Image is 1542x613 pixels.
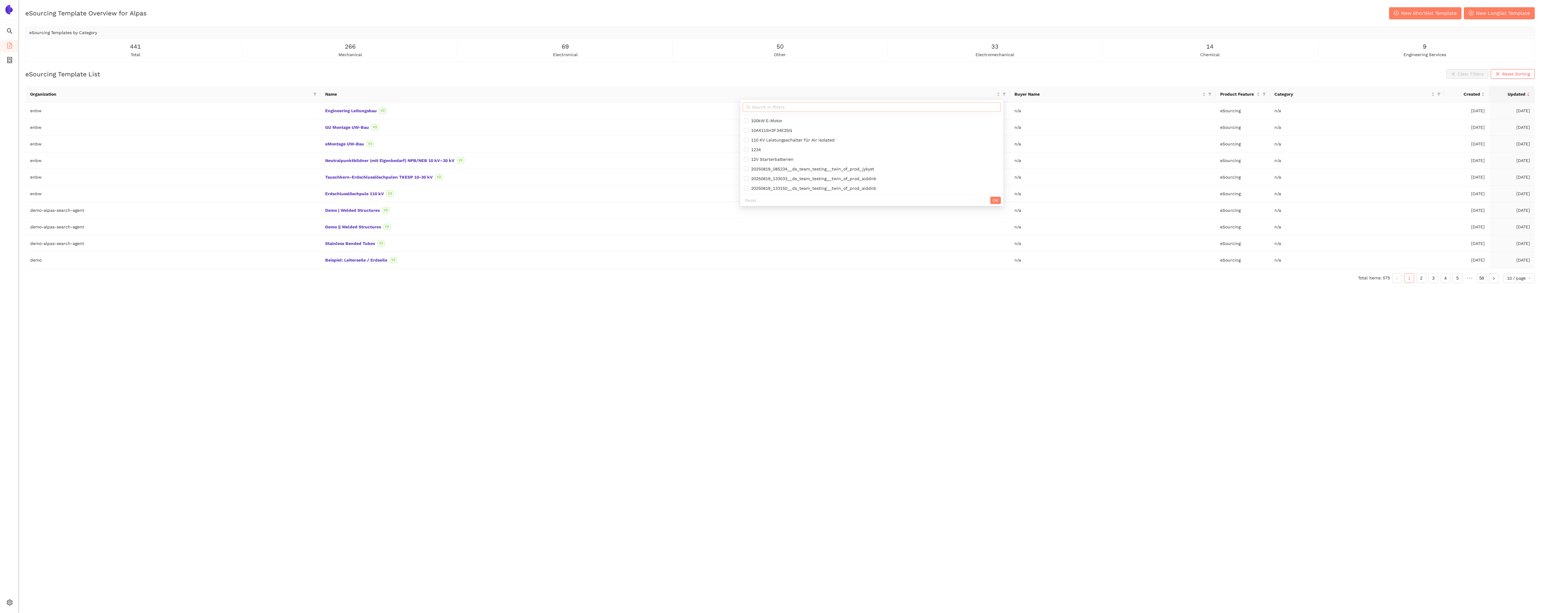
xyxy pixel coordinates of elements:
td: n/a [1270,103,1444,119]
h2: eSourcing Template Overview for Alpas [25,9,147,17]
span: search [746,105,750,109]
td: eSourcing [1215,202,1270,219]
td: [DATE] [1490,152,1535,169]
td: [DATE] [1444,169,1490,186]
td: enbw [25,186,320,202]
img: Logo [4,5,14,14]
td: [DATE] [1444,252,1490,268]
td: [DATE] [1444,186,1490,202]
span: filter [1207,90,1213,99]
td: eSourcing [1215,152,1270,169]
span: Category [1274,91,1430,97]
td: n/a [1010,169,1215,186]
td: eSourcing [1215,219,1270,235]
h2: eSourcing Template List [25,70,100,78]
button: plus-circleNew Longlist Template [1464,7,1535,19]
a: 3 [1429,274,1438,283]
span: filter [1436,90,1442,99]
td: enbw [25,136,320,152]
li: Total items: 575 [1358,273,1390,283]
span: V2 [386,191,394,197]
td: [DATE] [1490,202,1535,219]
span: 100kW E-Motor [749,118,782,123]
span: file-add [7,40,13,52]
th: this column's title is Product Feature,this column is sortable [1215,86,1270,103]
span: filter [312,90,318,99]
span: electronical [553,51,578,58]
button: closeReset Sorting [1491,69,1535,79]
span: 9 [1423,42,1426,51]
span: setting [7,597,13,609]
a: 2 [1417,274,1426,283]
span: 10 / page [1507,274,1531,283]
td: [DATE] [1490,186,1535,202]
div: Page Size [1503,273,1535,283]
li: Next 5 Pages [1465,273,1474,283]
li: Previous Page [1392,273,1402,283]
span: 69 [562,42,569,51]
span: New Longlist Template [1476,9,1530,17]
span: total [131,51,140,58]
td: eSourcing [1215,119,1270,136]
li: 4 [1441,273,1450,283]
span: 20250819_133033__ds_team_testing__twin_of_prod_aiddnb [749,176,876,181]
li: 2 [1417,273,1426,283]
button: plus-circleNew Shortlist Template [1389,7,1461,19]
button: left [1392,273,1402,283]
span: Name [325,91,995,97]
td: [DATE] [1490,103,1535,119]
td: n/a [1270,219,1444,235]
span: engineering services [1404,51,1446,58]
td: eSourcing [1215,136,1270,152]
td: n/a [1270,152,1444,169]
span: filter [1001,90,1007,99]
span: Updated [1494,91,1525,97]
td: n/a [1010,103,1215,119]
span: 266 [345,42,356,51]
a: 4 [1441,274,1450,283]
span: 12V Starterbatterien [749,157,794,162]
td: [DATE] [1444,119,1490,136]
span: V2 [390,257,397,263]
th: this column's title is Created,this column is sortable [1444,86,1490,103]
span: filter [1002,92,1006,96]
th: this column's title is Category,this column is sortable [1270,86,1444,103]
td: [DATE] [1444,219,1490,235]
span: 50 [776,42,784,51]
span: electromechanical [976,51,1014,58]
td: enbw [25,169,320,186]
td: [DATE] [1444,235,1490,252]
a: 1 [1405,274,1414,283]
td: n/a [1010,252,1215,268]
span: plus-circle [1469,11,1474,16]
td: n/a [1270,169,1444,186]
span: eSourcing Templates by Category [29,30,97,35]
li: 5 [1453,273,1462,283]
td: n/a [1010,219,1215,235]
span: Buyer Name [1014,91,1201,97]
td: enbw [25,152,320,169]
td: n/a [1270,252,1444,268]
td: n/a [1010,235,1215,252]
span: filter [1262,92,1266,96]
li: Next Page [1489,273,1499,283]
span: 1234 [749,147,761,152]
td: n/a [1010,152,1215,169]
td: [DATE] [1444,103,1490,119]
td: eSourcing [1215,235,1270,252]
td: [DATE] [1444,152,1490,169]
span: V2 [382,207,389,213]
th: this column's title is Buyer Name,this column is sortable [1010,86,1215,103]
span: container [7,55,13,67]
td: n/a [1270,119,1444,136]
span: close [1496,72,1500,77]
td: [DATE] [1490,235,1535,252]
span: V2 [457,157,464,164]
span: Product Feature [1220,91,1255,97]
th: this column's title is Name,this column is sortable [320,86,1010,103]
td: n/a [1270,136,1444,152]
span: mechanical [338,51,362,58]
span: Organization [30,91,311,97]
span: V2 [383,224,391,230]
button: closeClear Filters [1446,69,1488,79]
